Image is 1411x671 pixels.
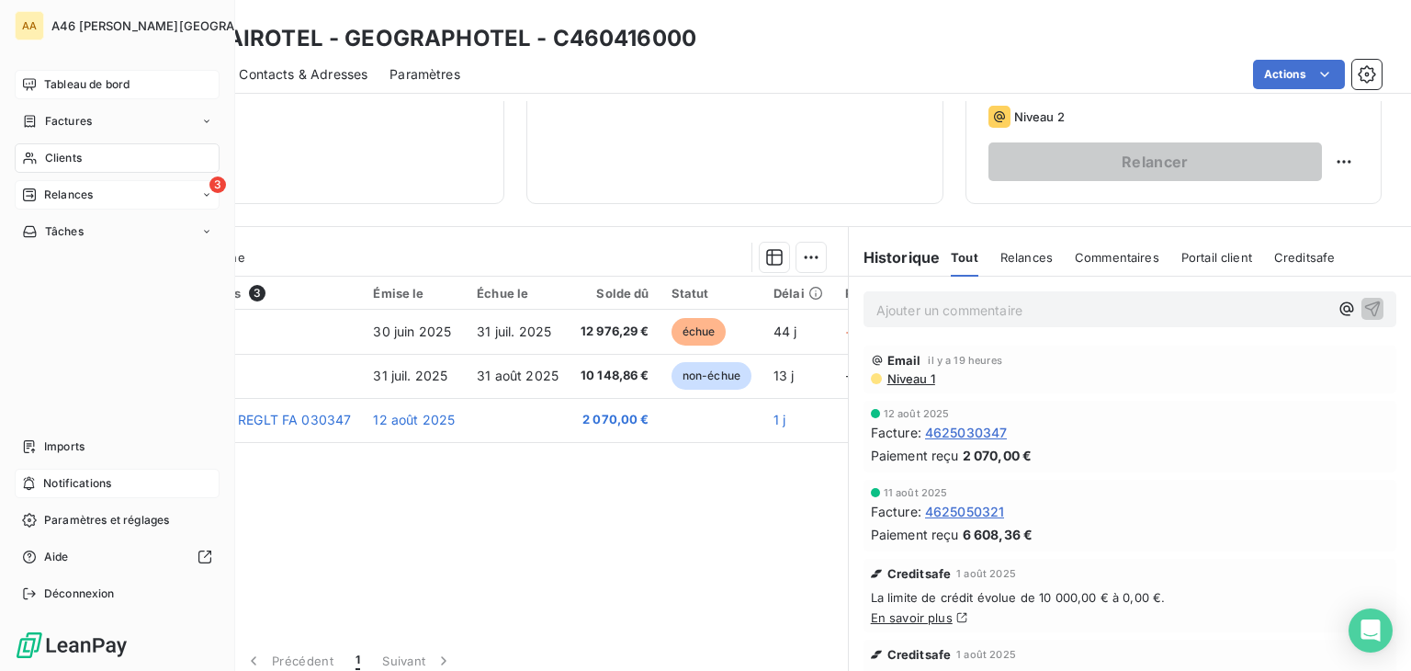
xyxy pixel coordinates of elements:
a: Tableau de bord [15,70,220,99]
span: il y a 19 heures [928,355,1001,366]
span: 1 [356,652,360,670]
span: 3 [209,176,226,193]
h6: Historique [849,246,941,268]
span: Relances [1000,250,1053,265]
span: 31 juil. 2025 [477,324,551,339]
span: Commentaires [1075,250,1159,265]
span: Tout [951,250,978,265]
span: Email [887,353,921,368]
span: 13 j [773,368,795,383]
div: Open Intercom Messenger [1349,608,1393,653]
div: Délai [773,286,823,301]
img: Logo LeanPay [15,631,129,660]
div: Statut [672,286,751,301]
span: 10 148,86 € [581,367,649,385]
button: Relancer [988,142,1322,181]
div: Retard [845,286,904,301]
div: Solde dû [581,286,649,301]
span: 1 août 2025 [956,649,1016,660]
div: Pièces comptables [127,285,351,301]
span: 2 070,00 € [581,411,649,429]
span: 3 [249,285,265,301]
span: 31 août 2025 [477,368,559,383]
span: -18 j [845,368,872,383]
span: Portail client [1181,250,1252,265]
span: 2 070,00 € [963,446,1033,465]
span: Paramètres et réglages [44,512,169,529]
span: Contacts & Adresses [239,65,367,84]
span: Clients [45,150,82,166]
a: Clients [15,143,220,173]
span: 1 j [773,412,785,427]
a: Paramètres et réglages [15,506,220,535]
span: 6 608,36 € [963,525,1033,544]
span: 1 août 2025 [956,568,1016,579]
span: Creditsafe [887,647,952,662]
span: 30 juin 2025 [373,324,451,339]
a: Factures [15,107,220,136]
a: Tâches [15,217,220,246]
a: En savoir plus [871,610,953,625]
span: Imports [44,438,85,455]
span: 12 août 2025 [373,412,455,427]
div: Émise le [373,286,455,301]
div: Échue le [477,286,559,301]
h3: SARL AIROTEL - GEOGRAPHOTEL - C460416000 [162,22,696,55]
span: Niveau 1 [886,371,935,386]
a: Aide [15,542,220,572]
span: Factures [45,113,92,130]
span: Déconnexion [44,586,115,602]
span: 31 juil. 2025 [373,368,447,383]
span: Creditsafe [1274,250,1336,265]
span: Facture : [871,423,921,442]
span: La limite de crédit évolue de 10 000,00 € à 0,00 €. [871,590,1389,605]
span: 44 j [773,324,797,339]
span: Paramètres [389,65,460,84]
span: +13 j [845,324,875,339]
span: A46 [PERSON_NAME][GEOGRAPHIC_DATA] [51,18,305,33]
a: 3Relances [15,180,220,210]
a: Imports [15,432,220,461]
span: 4625030347 [925,423,1008,442]
span: Paiement reçu [871,525,959,544]
span: Creditsafe [887,566,952,581]
span: Aide [44,549,69,565]
span: DEDUCTION SUR REGLT FA 030347 [127,412,351,427]
span: 11 août 2025 [884,487,948,498]
span: 12 976,29 € [581,323,649,341]
span: Relances [44,187,93,203]
span: non-échue [672,362,751,390]
span: Notifications [43,475,111,492]
span: Niveau 2 [1014,109,1065,124]
div: AA [15,11,44,40]
span: échue [672,318,727,346]
span: 12 août 2025 [884,408,950,419]
span: Tableau de bord [44,76,130,93]
span: 4625050321 [925,502,1005,521]
span: Facture : [871,502,921,521]
span: Paiement reçu [871,446,959,465]
span: Tâches [45,223,84,240]
button: Actions [1253,60,1345,89]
